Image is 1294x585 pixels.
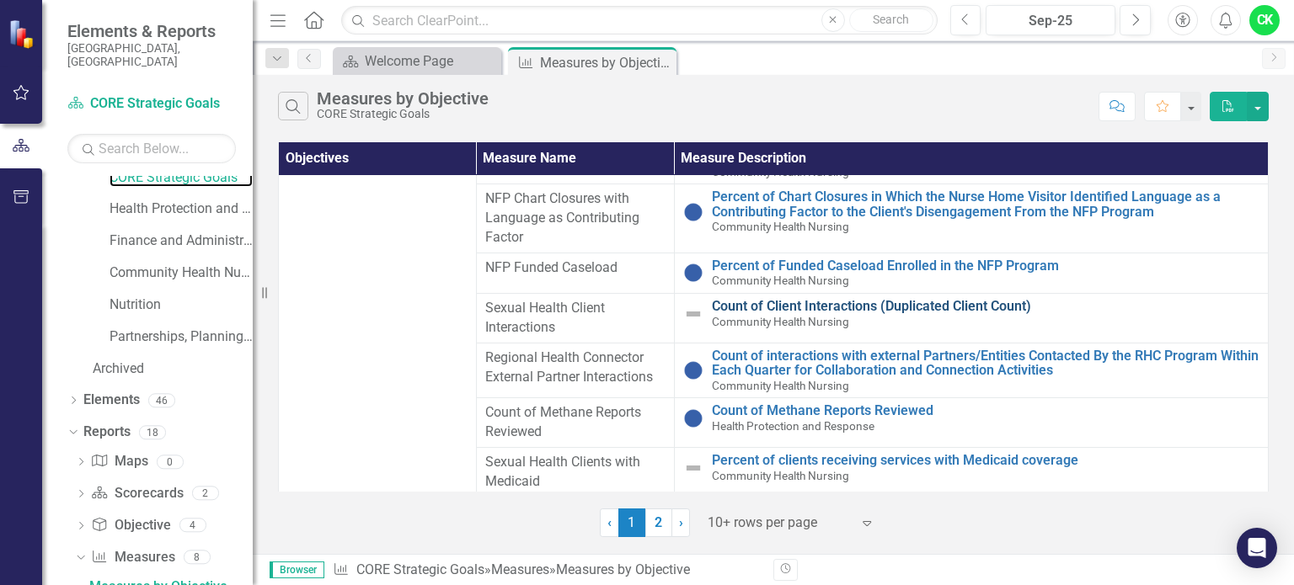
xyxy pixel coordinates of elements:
a: Health Protection and Response [110,199,253,219]
div: Measures by Objective [540,52,672,73]
small: [GEOGRAPHIC_DATA], [GEOGRAPHIC_DATA] [67,41,236,69]
a: Measures [91,548,174,567]
img: Baselining [683,408,703,428]
button: Sep-25 [986,5,1115,35]
div: » » [333,561,761,580]
span: Count of Methane Reports Reviewed [485,404,641,439]
span: Elements & Reports [67,21,236,41]
div: Sep-25 [992,11,1110,31]
a: CORE Strategic Goals [67,94,236,114]
a: Percent of clients receiving services with Medicaid coverage [712,453,1259,468]
a: Scorecards [91,484,183,503]
img: Baselining [683,360,703,380]
div: Measures by Objective [556,561,690,577]
input: Search ClearPoint... [341,6,937,35]
a: Elements [83,391,140,410]
button: CK [1249,5,1280,35]
span: Health Protection and Response [712,419,874,433]
div: Measures by Objective [317,89,489,108]
a: Percent of Funded Caseload Enrolled in the NFP Program [712,258,1259,274]
a: Nutrition [110,295,253,315]
span: Browser [270,561,324,578]
span: Community Health Nursing [712,469,849,482]
a: Finance and Administration [110,231,253,251]
div: 18 [139,425,166,439]
div: 0 [157,455,184,469]
div: 46 [148,393,175,407]
span: Search [873,13,909,26]
img: Baselining [683,263,703,283]
span: Community Health Nursing [712,379,849,392]
a: Archived [93,359,253,379]
div: 2 [192,487,219,501]
a: CORE Strategic Goals [356,561,484,577]
span: NFP Funded Caseload [485,259,618,275]
a: Partnerships, Planning, and Community Health Promotions [110,327,253,347]
span: NFP Chart Closures with Language as Contributing Factor [485,190,639,245]
a: Community Health Nursing [110,263,253,283]
span: Sexual Health Clients with Medicaid [485,454,640,489]
input: Search Below... [67,134,236,163]
a: Count of Methane Reports Reviewed [712,403,1259,418]
span: 1 [618,508,645,537]
a: Count of interactions with external Partners/Entities Contacted By the RHC Program Within Each Qu... [712,348,1259,378]
a: Measures [491,561,549,577]
div: Welcome Page [365,51,497,72]
span: ‹ [607,514,612,530]
a: CORE Strategic Goals [110,168,253,188]
a: Reports [83,423,131,442]
img: Not Defined [683,458,703,478]
span: Community Health Nursing [712,274,849,287]
div: 8 [184,550,211,564]
a: 2 [645,508,672,537]
div: Open Intercom Messenger [1237,528,1277,568]
a: Count of Client Interactions (Duplicated Client Count) [712,299,1259,314]
img: ClearPoint Strategy [7,18,39,50]
span: Sexual Health Client Interactions [485,300,605,335]
span: Community Health Nursing [712,315,849,328]
img: Not Defined [683,304,703,324]
div: CORE Strategic Goals [317,108,489,120]
button: Search [849,8,933,32]
span: › [679,514,683,530]
a: Objective [91,516,170,535]
img: Baselining [683,202,703,222]
a: Percent of Chart Closures in Which the Nurse Home Visitor Identified Language as a Contributing F... [712,189,1259,219]
a: Maps [91,452,147,471]
span: Community Health Nursing [712,220,849,233]
div: 4 [179,519,206,533]
a: Welcome Page [337,51,497,72]
span: Regional Health Connector External Partner Interactions [485,349,653,385]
